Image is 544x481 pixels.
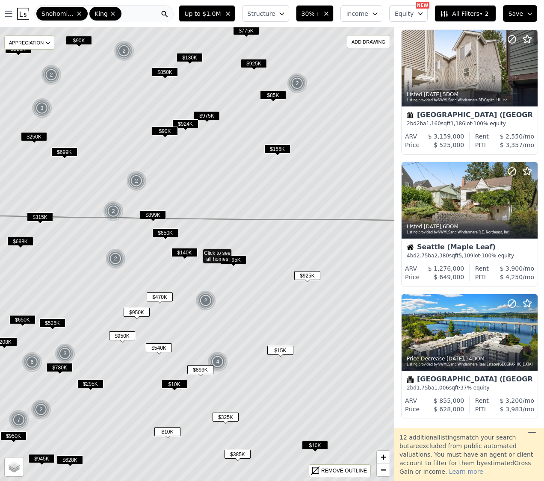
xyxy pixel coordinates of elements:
div: $325K [213,413,239,425]
div: Listing provided by NWMLS and Windermere R.E. Northeast, Inc [407,230,533,235]
div: [GEOGRAPHIC_DATA] ([GEOGRAPHIC_DATA]) [407,376,532,384]
div: $140K [171,248,198,260]
div: $10K [154,427,180,440]
img: g1.png [31,399,52,420]
img: g1.png [126,171,147,191]
div: Rent [475,132,489,141]
button: Up to $1.0M [179,5,235,22]
time: 2025-10-08 15:49 [446,356,464,362]
span: Up to $1.0M [184,9,221,18]
div: Listed , 6 DOM [407,223,533,230]
span: King [95,9,108,18]
div: $950K [124,308,150,320]
span: $925K [5,44,31,53]
span: $950K [109,331,135,340]
button: 30%+ [296,5,334,22]
span: $925K [294,271,320,280]
img: Townhouse [407,112,414,118]
div: 2 [287,73,307,94]
button: Save [503,5,537,22]
span: Equity [395,9,414,18]
div: /mo [489,132,534,141]
span: 1,160 [426,121,441,127]
div: Listing provided by NWMLS and Windermere RE/Capitol Hill,Inc [407,98,533,103]
div: 2 [103,201,124,221]
div: $699K [51,148,77,160]
span: Structure [248,9,275,18]
div: 4 [207,351,228,372]
span: $775K [233,26,259,35]
span: $945K [29,454,55,463]
div: /mo [486,405,534,413]
div: $10K [161,380,187,392]
span: $975K [194,111,220,120]
div: Price [405,273,420,281]
div: /mo [486,141,534,149]
div: 2 [31,399,51,420]
div: $470K [147,292,173,305]
span: All Filters • 2 [440,9,488,18]
div: ARV [405,132,417,141]
span: $470K [147,292,173,301]
img: g1.png [9,410,30,430]
div: /mo [489,264,534,273]
span: $899K [187,365,213,374]
span: $ 3,357 [500,142,523,148]
div: APPRECIATION [4,35,54,50]
div: $10K [302,441,328,453]
a: Zoom out [377,463,390,476]
div: ADD DRAWING [347,35,390,48]
a: Listed [DATE],6DOMListing provided byNWMLSand Windermere R.E. Northeast, IncHouseSeattle (Maple L... [401,162,537,287]
div: $525K [39,319,65,331]
span: $155K [264,145,290,153]
div: 2 bd 2 ba sqft lot · 100% equity [407,120,532,127]
span: $950K [124,308,150,317]
div: $899K [140,210,166,223]
img: g1.png [195,290,216,311]
span: $ 649,000 [434,274,464,280]
span: $10K [161,380,187,389]
div: $130K [177,53,203,65]
span: $698K [7,237,33,246]
span: $10K [302,441,328,450]
span: $850K [152,68,178,77]
div: Seattle (Maple Leaf) [407,244,532,252]
div: ARV [405,396,417,405]
div: $780K [47,363,73,375]
span: $540K [146,343,172,352]
span: $525K [39,319,65,328]
span: $ 628,000 [434,406,464,413]
div: 6 [22,352,42,372]
time: 2025-10-08 17:26 [424,224,441,230]
span: $ 3,200 [500,397,523,404]
div: $925K [241,59,267,71]
img: House [407,244,414,251]
div: $950K [109,331,135,344]
span: $10K [154,427,180,436]
button: Structure [242,5,289,22]
span: 5,109 [459,253,473,259]
span: $650K [9,315,35,324]
div: $975K [194,111,220,124]
div: PITI [475,273,486,281]
span: $ 525,000 [434,142,464,148]
span: 1,006 [435,385,449,391]
span: $ 2,550 [500,133,523,140]
img: g1.png [103,201,124,221]
div: $650K [9,315,35,328]
span: $ 3,900 [500,265,523,272]
img: g1.png [287,73,308,94]
div: $155K [264,145,290,157]
div: 3 [32,98,52,118]
span: $ 4,250 [500,274,523,280]
div: 12 additional listing s match your search but are excluded from public automated valuations. You ... [394,428,544,481]
span: $925K [241,59,267,68]
span: $85K [260,91,286,100]
img: g1.png [22,352,43,372]
div: $90K [152,127,178,139]
time: 2025-10-09 14:16 [424,91,441,97]
div: $850K [152,68,178,80]
span: $ 3,983 [500,406,523,413]
div: $15K [267,346,293,358]
span: 1,186 [450,121,465,127]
